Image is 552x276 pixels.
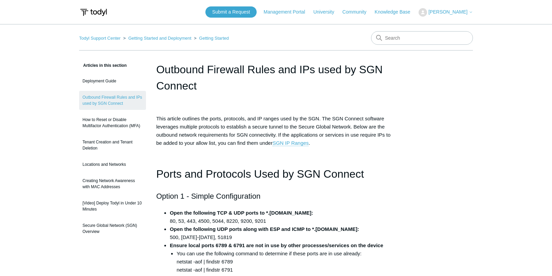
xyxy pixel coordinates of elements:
strong: Open the following UDP ports along with ESP and ICMP to *.[DOMAIN_NAME]: [170,226,359,232]
h1: Ports and Protocols Used by SGN Connect [156,165,396,183]
a: Secure Global Network (SGN) Overview [79,219,146,238]
a: Getting Started [199,36,229,41]
a: Knowledge Base [375,8,417,16]
a: Community [343,8,373,16]
a: Tenant Creation and Tenant Deletion [79,136,146,155]
img: Todyl Support Center Help Center home page [79,6,108,19]
strong: Open the following TCP & UDP ports to *.[DOMAIN_NAME]: [170,210,313,216]
a: Outbound Firewall Rules and IPs used by SGN Connect [79,91,146,110]
a: University [313,8,341,16]
li: 80, 53, 443, 4500, 5044, 8220, 9200, 9201 [170,209,396,225]
li: Getting Started [192,36,229,41]
button: [PERSON_NAME] [419,8,473,17]
a: Locations and Networks [79,158,146,171]
a: [Video] Deploy Todyl in Under 10 Minutes [79,197,146,216]
li: Getting Started and Deployment [122,36,193,41]
li: You can use the following command to determine if these ports are in use already: netstat -aof | ... [177,250,396,274]
li: Todyl Support Center [79,36,122,41]
span: Articles in this section [79,63,127,68]
a: Submit a Request [205,6,257,18]
h2: Option 1 - Simple Configuration [156,190,396,202]
a: Deployment Guide [79,75,146,87]
a: Todyl Support Center [79,36,121,41]
a: Management Portal [264,8,312,16]
li: 500, [DATE]-[DATE], 51819 [170,225,396,241]
a: How to Reset or Disable Multifactor Authentication (MFA) [79,113,146,132]
span: This article outlines the ports, protocols, and IP ranges used by the SGN. The SGN Connect softwa... [156,116,390,146]
a: Creating Network Awareness with MAC Addresses [79,174,146,193]
strong: Ensure local ports 6789 & 6791 are not in use by other processes/services on the device [170,242,383,248]
h1: Outbound Firewall Rules and IPs used by SGN Connect [156,61,396,94]
span: [PERSON_NAME] [428,9,467,15]
input: Search [371,31,473,45]
a: Getting Started and Deployment [128,36,191,41]
a: SGN IP Ranges [273,140,309,146]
